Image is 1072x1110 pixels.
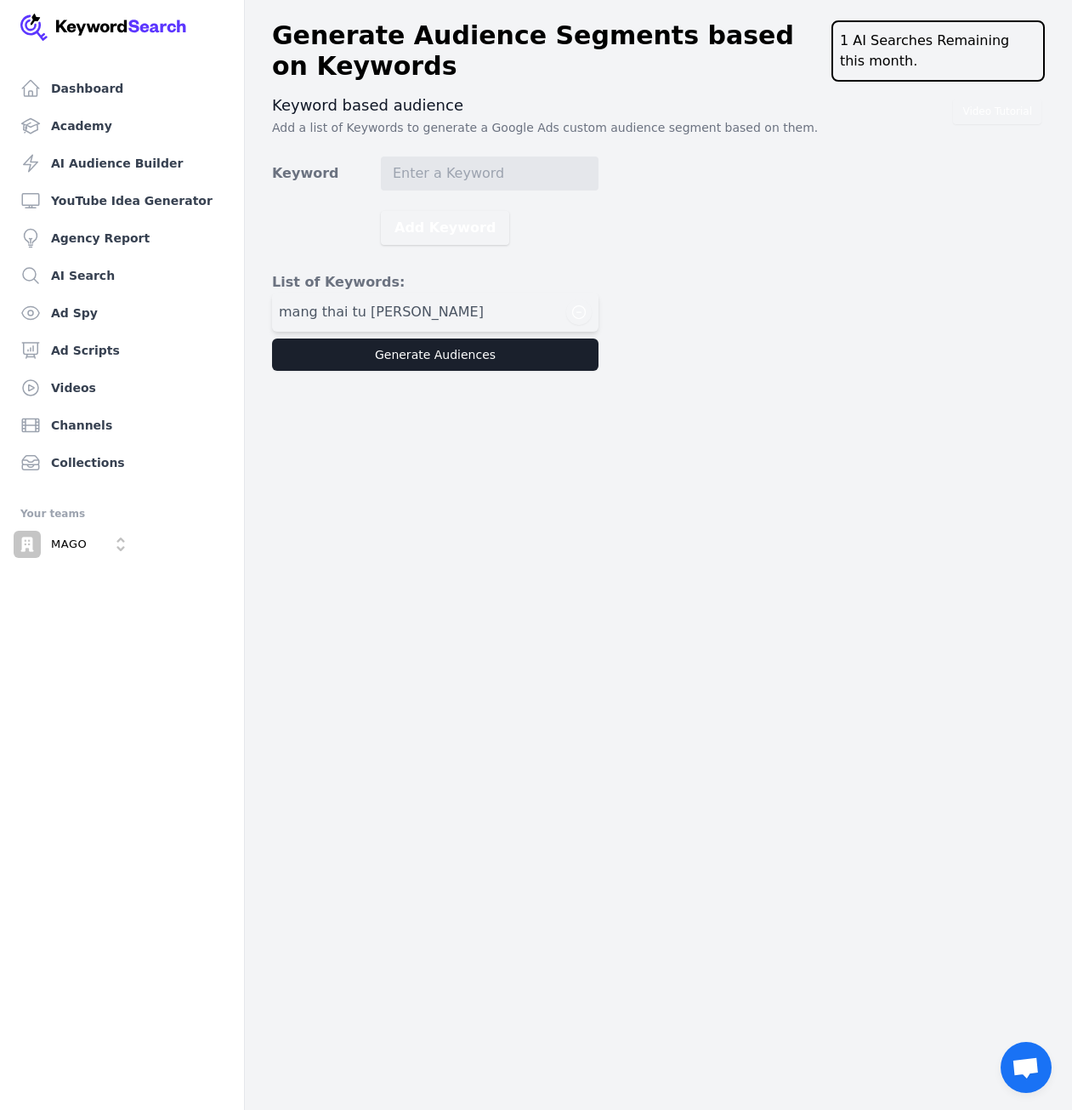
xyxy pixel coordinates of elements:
[381,157,598,191] input: Enter a Keyword
[272,95,1045,116] h3: Keyword based audience
[831,20,1045,82] div: 1 AI Searches Remaining this month.
[20,14,187,41] img: Your Company
[14,531,41,558] img: MAGO
[51,537,87,552] p: MAGO
[272,272,598,293] h3: List of Keywords:
[14,371,230,405] a: Videos
[272,339,598,371] button: Generate Audiences
[381,211,509,245] button: Add Keyword
[14,259,230,293] a: AI Search
[14,146,230,180] a: AI Audience Builder
[272,163,381,184] label: Keyword
[1001,1042,1052,1093] div: Open chat
[14,531,134,558] button: Open organization switcher
[14,184,230,218] a: YouTube Idea Generator
[14,221,230,255] a: Agency Report
[953,99,1041,124] button: Video Tutorial
[14,109,230,143] a: Academy
[279,302,484,322] span: mang thai tu [PERSON_NAME]
[14,71,230,105] a: Dashboard
[14,333,230,367] a: Ad Scripts
[272,20,831,82] h1: Generate Audience Segments based on Keywords
[20,504,224,524] div: Your teams
[272,119,1045,136] p: Add a list of Keywords to generate a Google Ads custom audience segment based on them.
[14,408,230,442] a: Channels
[14,296,230,330] a: Ad Spy
[14,446,230,480] a: Collections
